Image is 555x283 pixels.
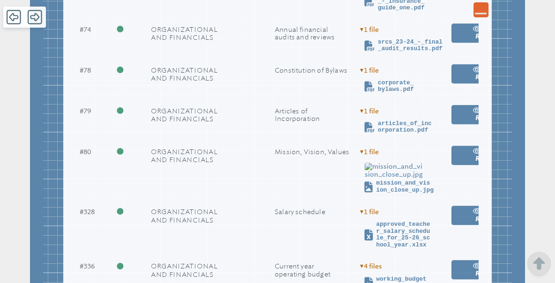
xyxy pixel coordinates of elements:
[359,68,366,72] span: ▸
[475,155,498,163] span: Record
[376,180,443,194] span: mission_and_vision_close_up.jpg
[451,105,500,124] a: view Record
[475,32,498,41] span: Record
[80,208,95,216] span: 328
[80,107,91,115] span: 79
[360,107,379,115] span: 1 file
[451,146,500,165] a: view Record
[359,28,366,31] span: ▸
[275,262,330,278] span: Current year operating budget
[80,262,95,270] span: 336
[275,208,325,216] span: Salary schedule
[360,37,445,55] a: srcs_23-24_-_final_audit_results.pdf
[475,215,498,223] span: Record
[151,148,218,164] span: Organizational and Financials
[80,66,91,74] span: 78
[376,221,443,249] span: approved_teacher_salary_schedule_for_25-26_school_year.xlsx
[275,148,349,156] span: Mission, Vision, Values
[360,148,379,156] span: 1 file
[360,262,382,270] span: 4 file s
[275,25,335,41] span: Annual financial audits and reviews
[360,26,379,33] span: 1 file
[475,73,498,82] span: Record
[378,80,443,93] span: corporate_bylaws.pdf
[359,210,366,213] span: ▸
[451,206,500,225] a: view Record
[360,67,379,74] span: 1 file
[151,107,218,124] span: Organizational and Financials
[475,114,498,122] span: Record
[359,150,366,153] span: ▸
[80,25,91,34] span: 74
[363,161,442,180] img: mission_and_vision_close_up.jpg
[451,23,500,43] a: view Record
[275,107,320,123] span: Articles of Incorporation
[475,269,498,277] span: Record
[359,265,366,268] span: ▸
[275,66,347,74] span: Constitution of Bylaws
[360,208,379,216] span: 1 file
[451,260,500,279] a: view Record
[151,262,218,279] span: Organizational and Financials
[7,9,21,26] span: Back
[360,118,445,136] a: articles_of_incorporation.pdf
[360,77,445,96] a: corporate_bylaws.pdf
[360,159,445,196] a: mission_and_vision_close_up.jpgmission_and_vision_close_up.jpg
[532,253,546,274] button: Scroll Top
[451,64,500,83] a: view Record
[80,148,91,156] span: 80
[151,66,218,83] span: Organizational and Financials
[151,25,218,42] span: Organizational and Financials
[360,219,445,251] a: approved_teacher_salary_schedule_for_25-26_school_year.xlsx
[151,208,218,224] span: Organizational and Financials
[359,109,366,112] span: ▸
[378,39,443,52] span: srcs_23-24_-_final_audit_results.pdf
[28,9,42,26] span: Forward
[378,120,443,134] span: articles_of_incorporation.pdf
